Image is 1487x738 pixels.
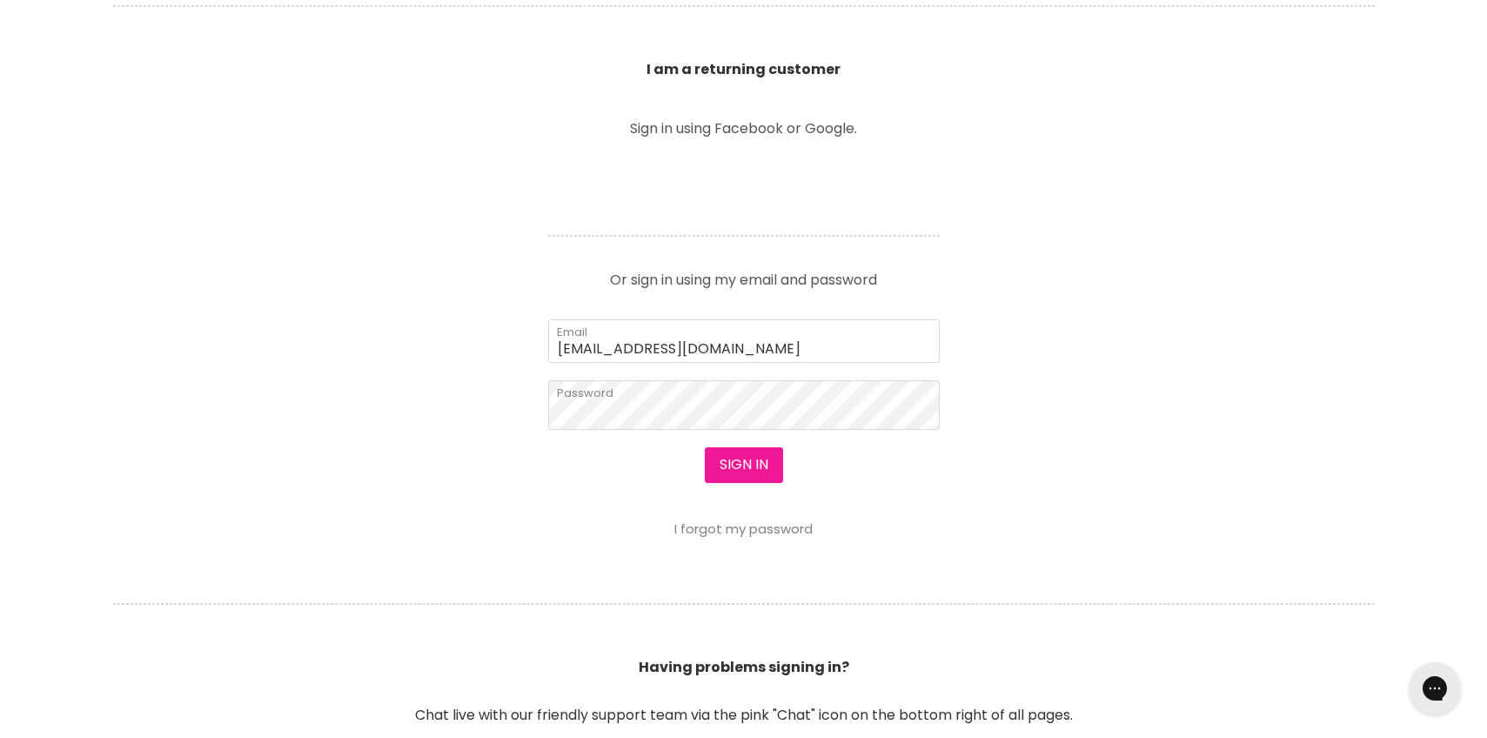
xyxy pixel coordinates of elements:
p: Or sign in using my email and password [548,259,940,287]
a: I forgot my password [674,520,813,538]
iframe: Gorgias live chat messenger [1400,656,1470,721]
iframe: Social Login Buttons [548,160,940,208]
b: Having problems signing in? [639,657,849,677]
p: Sign in using Facebook or Google. [548,122,940,136]
button: Sign in [705,447,783,482]
b: I am a returning customer [646,59,841,79]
